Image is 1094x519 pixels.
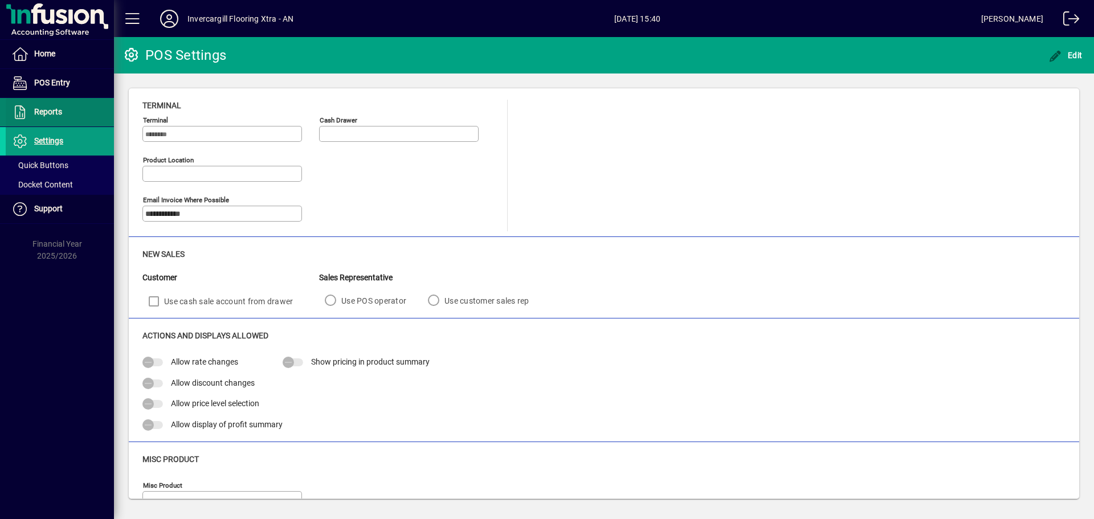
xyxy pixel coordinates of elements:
[143,196,229,204] mat-label: Email Invoice where possible
[320,116,357,124] mat-label: Cash Drawer
[293,10,981,28] span: [DATE] 15:40
[981,10,1043,28] div: [PERSON_NAME]
[143,116,168,124] mat-label: Terminal
[6,156,114,175] a: Quick Buttons
[171,399,259,408] span: Allow price level selection
[6,69,114,97] a: POS Entry
[311,357,430,366] span: Show pricing in product summary
[6,175,114,194] a: Docket Content
[171,357,238,366] span: Allow rate changes
[142,250,185,259] span: New Sales
[142,455,199,464] span: Misc Product
[319,272,545,284] div: Sales Representative
[6,195,114,223] a: Support
[1055,2,1080,39] a: Logout
[1048,51,1083,60] span: Edit
[142,331,268,340] span: Actions and Displays Allowed
[123,46,226,64] div: POS Settings
[171,420,283,429] span: Allow display of profit summary
[142,272,319,284] div: Customer
[171,378,255,387] span: Allow discount changes
[34,136,63,145] span: Settings
[6,40,114,68] a: Home
[34,78,70,87] span: POS Entry
[34,107,62,116] span: Reports
[143,481,182,489] mat-label: Misc Product
[34,204,63,213] span: Support
[34,49,55,58] span: Home
[151,9,187,29] button: Profile
[1046,45,1085,66] button: Edit
[187,10,293,28] div: Invercargill Flooring Xtra - AN
[11,161,68,170] span: Quick Buttons
[142,101,181,110] span: Terminal
[11,180,73,189] span: Docket Content
[6,98,114,126] a: Reports
[143,156,194,164] mat-label: Product location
